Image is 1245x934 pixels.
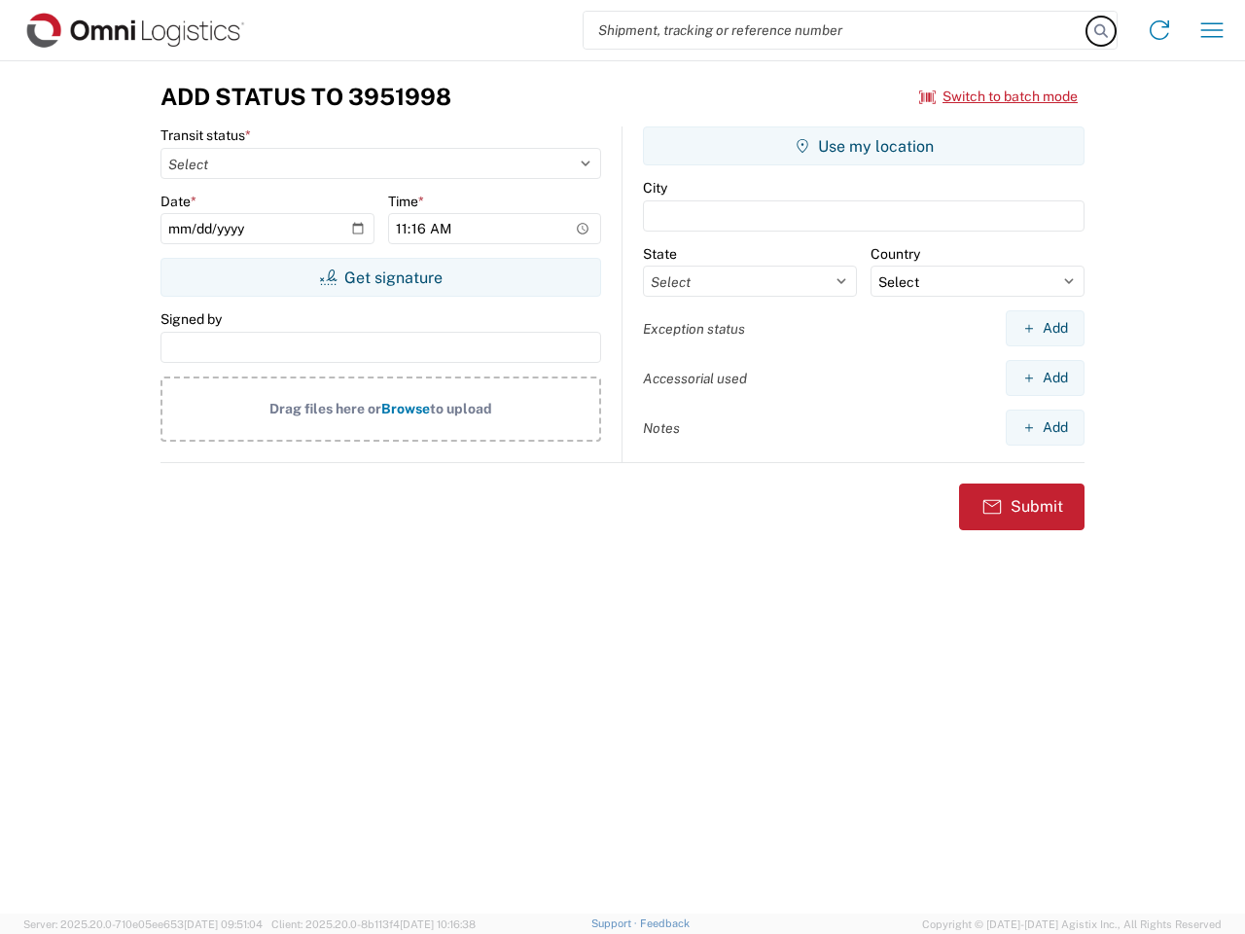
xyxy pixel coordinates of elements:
[1006,410,1085,446] button: Add
[160,310,222,328] label: Signed by
[1006,360,1085,396] button: Add
[643,126,1085,165] button: Use my location
[160,83,451,111] h3: Add Status to 3951998
[643,179,667,197] label: City
[919,81,1078,113] button: Switch to batch mode
[160,193,196,210] label: Date
[381,401,430,416] span: Browse
[640,917,690,929] a: Feedback
[23,918,263,930] span: Server: 2025.20.0-710e05ee653
[160,126,251,144] label: Transit status
[643,370,747,387] label: Accessorial used
[871,245,920,263] label: Country
[400,918,476,930] span: [DATE] 10:16:38
[1006,310,1085,346] button: Add
[584,12,1087,49] input: Shipment, tracking or reference number
[269,401,381,416] span: Drag files here or
[959,484,1085,530] button: Submit
[643,419,680,437] label: Notes
[591,917,640,929] a: Support
[160,258,601,297] button: Get signature
[184,918,263,930] span: [DATE] 09:51:04
[388,193,424,210] label: Time
[430,401,492,416] span: to upload
[271,918,476,930] span: Client: 2025.20.0-8b113f4
[643,320,745,338] label: Exception status
[922,916,1222,933] span: Copyright © [DATE]-[DATE] Agistix Inc., All Rights Reserved
[643,245,677,263] label: State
